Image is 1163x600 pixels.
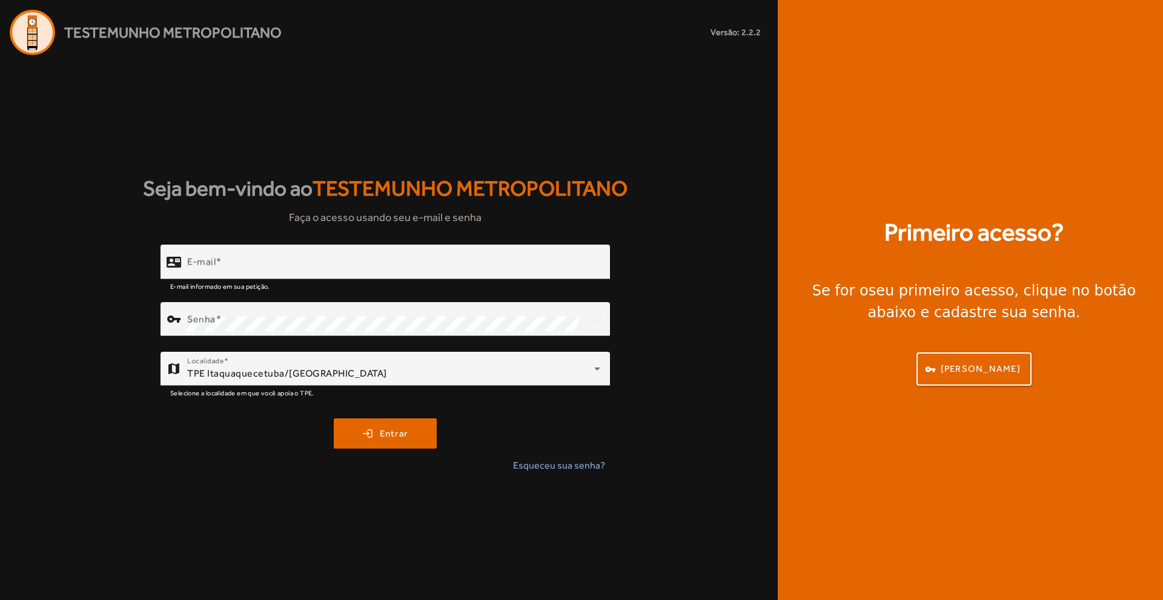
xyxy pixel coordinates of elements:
span: TPE Itaquaquecetuba/[GEOGRAPHIC_DATA] [187,368,387,379]
mat-icon: map [167,361,181,376]
button: [PERSON_NAME] [916,352,1032,386]
strong: Primeiro acesso? [884,214,1064,251]
mat-hint: Selecione a localidade em que você apoia o TPE. [170,386,314,399]
small: Versão: 2.2.2 [711,26,761,39]
mat-label: Localidade [187,357,224,365]
span: [PERSON_NAME] [941,362,1021,376]
mat-icon: contact_mail [167,255,181,269]
mat-label: Senha [187,314,216,325]
mat-icon: visibility_off [581,305,610,334]
mat-label: E-mail [187,256,216,268]
strong: Seja bem-vindo ao [143,173,628,205]
span: Entrar [380,427,408,441]
mat-hint: E-mail informado em sua petição. [170,279,270,292]
div: Se for o , clique no botão abaixo e cadastre sua senha. [792,280,1156,323]
span: Testemunho Metropolitano [64,22,282,44]
mat-icon: vpn_key [167,312,181,326]
span: Testemunho Metropolitano [313,176,628,200]
span: Esqueceu sua senha? [513,458,605,473]
button: Entrar [334,418,437,449]
strong: seu primeiro acesso [869,282,1015,299]
img: Logo Agenda [10,10,55,55]
span: Faça o acesso usando seu e-mail e senha [289,209,482,225]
